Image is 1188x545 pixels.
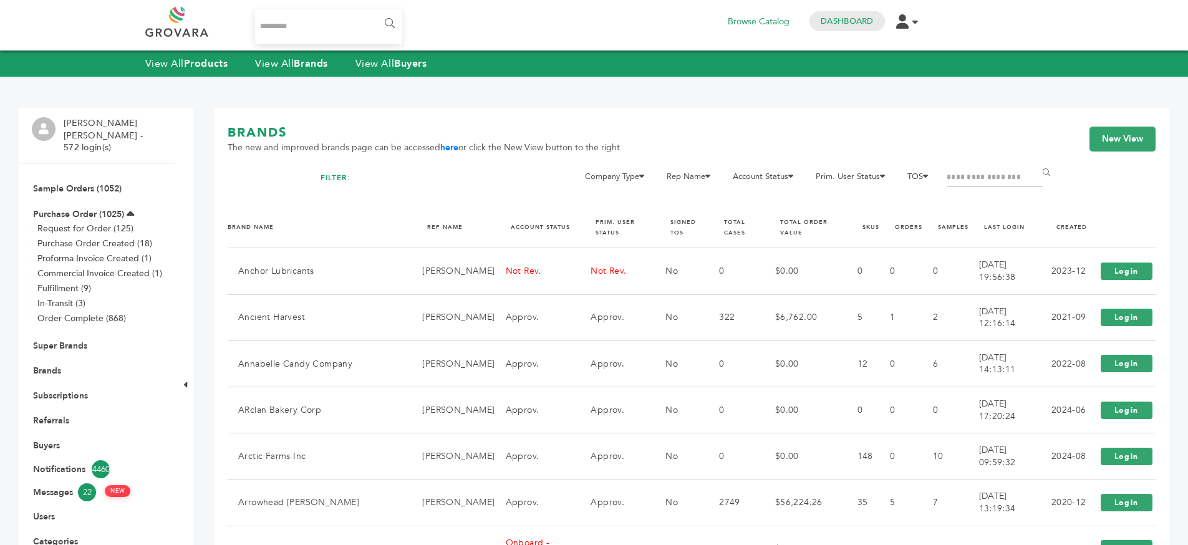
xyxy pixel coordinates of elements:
td: 2023-12 [1041,248,1087,294]
td: 5 [879,480,922,526]
a: Login [1101,355,1152,372]
td: Approv. [495,294,581,340]
a: View AllBuyers [355,57,427,70]
td: No [655,294,708,340]
a: ACCOUNT STATUS [511,223,570,231]
td: $0.00 [765,248,847,294]
span: NEW [105,485,130,497]
a: Dashboard [821,16,873,27]
a: Proforma Invoice Created (1) [37,253,152,264]
td: Approv. [495,340,581,387]
a: Order Complete (868) [37,312,126,324]
td: Arrowhead [PERSON_NAME] [228,480,412,526]
li: Prim. User Status [809,169,899,190]
td: [PERSON_NAME] [412,340,495,387]
a: SKUS [862,223,879,231]
li: [PERSON_NAME] [PERSON_NAME] - 572 login(s) [64,117,171,154]
td: 6 [922,340,968,387]
td: 0 [847,387,879,433]
a: Super Brands [33,340,87,352]
td: 2022-08 [1041,340,1087,387]
a: View AllProducts [145,57,228,70]
li: Rep Name [660,169,724,190]
a: Sample Orders (1052) [33,183,122,195]
a: Login [1101,263,1152,280]
td: $0.00 [765,387,847,433]
a: Users [33,511,55,523]
td: [PERSON_NAME] [412,387,495,433]
td: [PERSON_NAME] [412,294,495,340]
td: Approv. [580,433,655,480]
a: Request for Order (125) [37,223,133,234]
a: Brands [33,365,61,377]
td: Annabelle Candy Company [228,340,412,387]
td: No [655,433,708,480]
a: REP NAME [427,223,463,231]
a: Subscriptions [33,390,88,402]
td: No [655,340,708,387]
a: Commercial Invoice Created (1) [37,268,162,279]
td: Approv. [580,387,655,433]
td: 35 [847,480,879,526]
td: 148 [847,433,879,480]
img: profile.png [32,117,56,141]
td: 2020-12 [1041,480,1087,526]
td: 0 [708,387,765,433]
h1: BRANDS [228,124,620,142]
td: Approv. [580,340,655,387]
td: 2 [922,294,968,340]
a: BRAND NAME [228,223,274,231]
td: 10 [922,433,968,480]
a: Login [1101,309,1152,326]
strong: Brands [294,57,327,70]
td: Ancient Harvest [228,294,412,340]
a: here [440,142,458,153]
a: View AllBrands [255,57,328,70]
td: 0 [922,387,968,433]
td: No [655,480,708,526]
td: Approv. [495,387,581,433]
a: Fulfillment (9) [37,282,91,294]
td: No [655,248,708,294]
a: PRIM. USER STATUS [596,218,635,236]
td: 0 [708,433,765,480]
td: 12 [847,340,879,387]
td: [DATE] 12:16:14 [968,294,1041,340]
a: Buyers [33,440,60,451]
td: 0 [879,433,922,480]
td: [PERSON_NAME] [412,480,495,526]
span: 22 [78,483,96,501]
a: Purchase Order Created (18) [37,238,152,249]
a: SIGNED TOS [670,218,696,236]
td: Approv. [580,480,655,526]
td: $0.00 [765,433,847,480]
td: Approv. [580,294,655,340]
td: [PERSON_NAME] [412,248,495,294]
td: 5 [847,294,879,340]
a: Referrals [33,415,69,427]
td: 1 [879,294,922,340]
td: Approv. [495,433,581,480]
td: 0 [879,248,922,294]
a: Notifications4460 [33,460,160,478]
li: TOS [901,169,942,190]
td: [PERSON_NAME] [412,433,495,480]
a: Browse Catalog [728,15,790,29]
td: 322 [708,294,765,340]
li: Account Status [727,169,807,190]
a: LAST LOGIN [984,223,1025,231]
a: In-Transit (3) [37,297,85,309]
td: Approv. [495,480,581,526]
input: Search... [255,9,403,44]
td: 0 [708,248,765,294]
a: SAMPLES [938,223,968,231]
td: $56,224.26 [765,480,847,526]
td: [DATE] 14:13:11 [968,340,1041,387]
a: ORDERS [895,223,922,231]
td: 0 [879,387,922,433]
td: Not Rev. [495,248,581,294]
td: $6,762.00 [765,294,847,340]
a: TOTAL ORDER VALUE [780,218,828,236]
td: 0 [708,340,765,387]
a: New View [1089,127,1156,152]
